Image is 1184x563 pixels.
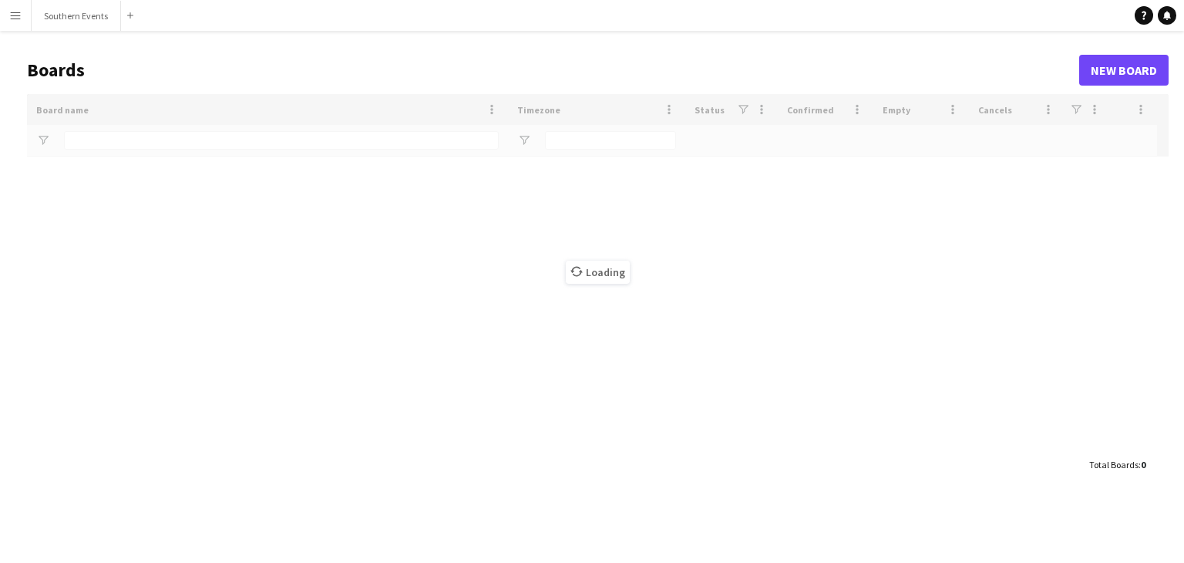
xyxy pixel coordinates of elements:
[1141,459,1145,470] span: 0
[1089,450,1145,480] div: :
[1079,55,1169,86] a: New Board
[27,59,1079,82] h1: Boards
[32,1,121,31] button: Southern Events
[566,261,630,284] span: Loading
[1089,459,1139,470] span: Total Boards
